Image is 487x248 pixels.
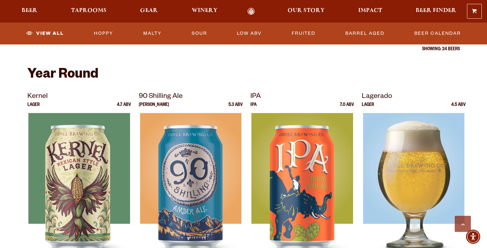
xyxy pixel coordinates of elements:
div: Accessibility Menu [466,230,480,244]
a: Our Story [283,8,329,15]
a: Low ABV [234,26,264,41]
p: Lagerado [362,91,466,103]
p: Lager [27,103,40,113]
p: IPA [250,103,257,113]
a: View All [24,26,66,41]
span: Our Story [288,8,325,13]
a: Fruited [289,26,318,41]
a: Beer Calendar [412,26,463,41]
a: Malty [141,26,164,41]
a: Sour [189,26,210,41]
a: Beer Finder [411,8,461,15]
p: Showing: 24 Beers [27,47,460,52]
a: Barrel Aged [343,26,387,41]
span: Beer Finder [416,8,456,13]
a: Scroll to top [455,216,471,232]
p: IPA [250,91,354,103]
span: Winery [192,8,218,13]
p: [PERSON_NAME] [139,103,169,113]
span: Beer [22,8,37,13]
a: Winery [188,8,222,15]
p: Lager [362,103,374,113]
p: Kernel [27,91,131,103]
p: 7.0 ABV [340,103,354,113]
span: Gear [140,8,158,13]
p: 5.3 ABV [228,103,243,113]
p: 90 Shilling Ale [139,91,243,103]
span: Taprooms [71,8,107,13]
a: Gear [136,8,162,15]
p: 4.5 ABV [451,103,466,113]
a: Beer [17,8,42,15]
a: Hoppy [91,26,116,41]
a: Impact [354,8,386,15]
a: Taprooms [67,8,111,15]
span: Impact [358,8,382,13]
p: 4.7 ABV [117,103,131,113]
a: Odell Home [239,8,263,15]
h2: Year Round [27,68,460,83]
